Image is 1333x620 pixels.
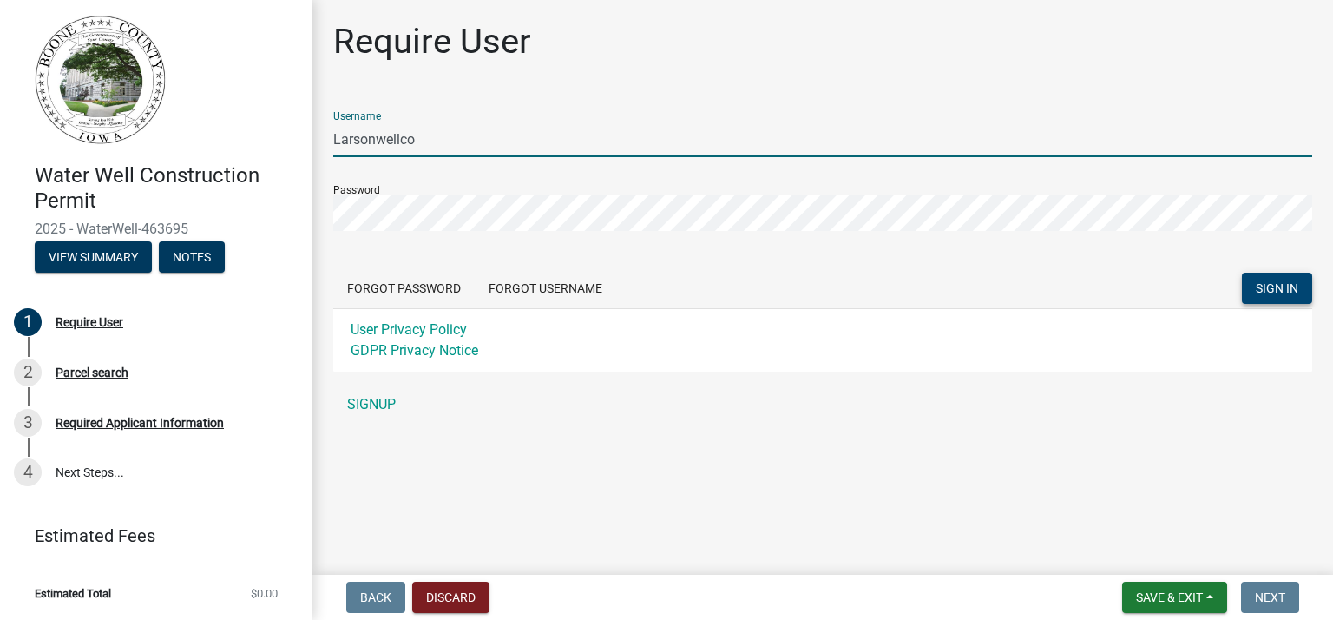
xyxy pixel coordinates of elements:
[351,321,467,338] a: User Privacy Policy
[35,221,278,237] span: 2025 - WaterWell-463695
[35,251,152,265] wm-modal-confirm: Summary
[333,387,1312,422] a: SIGNUP
[14,308,42,336] div: 1
[1136,590,1203,604] span: Save & Exit
[351,342,478,359] a: GDPR Privacy Notice
[14,518,285,553] a: Estimated Fees
[56,316,123,328] div: Require User
[35,588,111,599] span: Estimated Total
[14,409,42,437] div: 3
[1256,281,1298,295] span: SIGN IN
[251,588,278,599] span: $0.00
[475,273,616,304] button: Forgot Username
[35,163,299,214] h4: Water Well Construction Permit
[346,582,405,613] button: Back
[412,582,489,613] button: Discard
[159,241,225,273] button: Notes
[14,359,42,386] div: 2
[333,273,475,304] button: Forgot Password
[56,366,128,379] div: Parcel search
[333,21,531,63] h1: Require User
[159,251,225,265] wm-modal-confirm: Notes
[1122,582,1227,613] button: Save & Exit
[1242,273,1312,304] button: SIGN IN
[35,241,152,273] button: View Summary
[360,590,391,604] span: Back
[14,458,42,486] div: 4
[1241,582,1299,613] button: Next
[35,15,167,145] img: Boone County, Iowa
[56,417,224,429] div: Required Applicant Information
[1255,590,1285,604] span: Next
